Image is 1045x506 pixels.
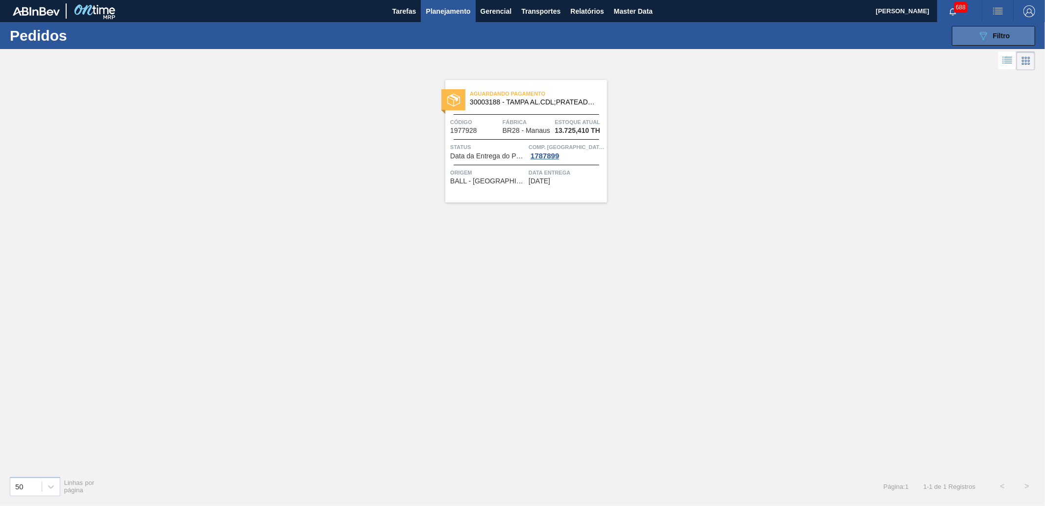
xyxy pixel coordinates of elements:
[1017,51,1035,70] div: Visão em Cards
[64,479,95,494] span: Linhas por página
[503,127,550,134] span: BR28 - Manaus
[570,5,604,17] span: Relatórios
[1015,474,1039,499] button: >
[426,5,470,17] span: Planejamento
[954,2,968,13] span: 688
[952,26,1035,46] button: Filtro
[990,474,1015,499] button: <
[438,80,607,202] a: statusAguardando Pagamento30003188 - TAMPA AL.CDL;PRATEADA;LATA-AUTOMATICA;Código1977928FábricaBR...
[529,142,605,152] span: Comp. Carga
[555,127,600,134] span: 13.725,410 TH
[555,117,605,127] span: Estoque atual
[392,5,416,17] span: Tarefas
[993,32,1010,40] span: Filtro
[450,177,526,185] span: BALL - RECIFE (PE)
[614,5,653,17] span: Master Data
[450,127,477,134] span: 1977928
[450,117,500,127] span: Código
[447,94,460,106] img: status
[883,483,908,490] span: Página : 1
[10,30,159,41] h1: Pedidos
[15,482,24,491] div: 50
[481,5,512,17] span: Gerencial
[529,142,605,160] a: Comp. [GEOGRAPHIC_DATA]1787899
[529,177,550,185] span: 31/07/2025
[450,142,526,152] span: Status
[529,152,561,160] div: 1787899
[529,168,605,177] span: Data entrega
[992,5,1004,17] img: userActions
[1023,5,1035,17] img: Logout
[998,51,1017,70] div: Visão em Lista
[937,4,969,18] button: Notificações
[923,483,975,490] span: 1 - 1 de 1 Registros
[521,5,560,17] span: Transportes
[470,99,599,106] span: 30003188 - TAMPA AL.CDL;PRATEADA;LATA-AUTOMATICA;
[470,89,607,99] span: Aguardando Pagamento
[13,7,60,16] img: TNhmsLtSVTkK8tSr43FrP2fwEKptu5GPRR3wAAAABJRU5ErkJggg==
[450,168,526,177] span: Origem
[503,117,553,127] span: Fábrica
[450,152,526,160] span: Data da Entrega do Pedido Atrasada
